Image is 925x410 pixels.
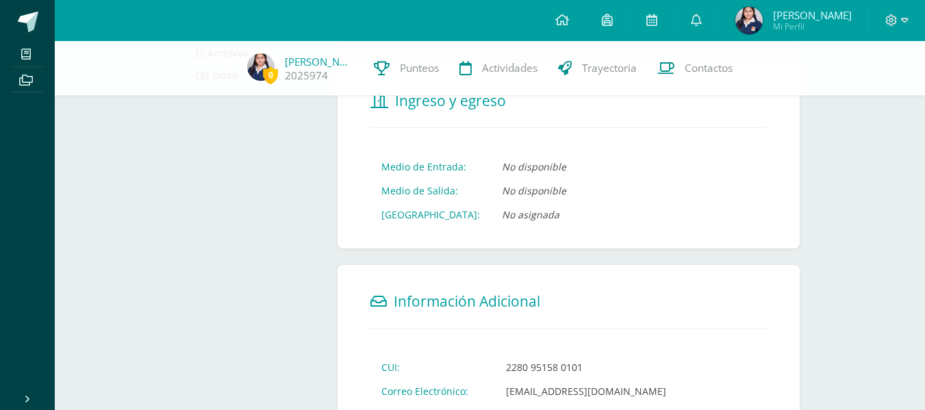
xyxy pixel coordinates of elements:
[285,55,353,68] a: [PERSON_NAME]
[548,41,647,96] a: Trayectoria
[370,355,495,379] td: CUI:
[495,379,677,403] td: [EMAIL_ADDRESS][DOMAIN_NAME]
[370,155,491,179] td: Medio de Entrada:
[502,208,559,221] i: No asignada
[263,66,278,84] span: 0
[502,160,566,173] i: No disponible
[582,61,637,75] span: Trayectoria
[370,179,491,203] td: Medio de Salida:
[394,292,540,311] span: Información Adicional
[247,53,275,81] img: 52973aa904b796451c29261e204170bd.png
[647,41,743,96] a: Contactos
[735,7,763,34] img: 52973aa904b796451c29261e204170bd.png
[395,91,506,110] span: Ingreso y egreso
[685,61,733,75] span: Contactos
[449,41,548,96] a: Actividades
[495,355,677,379] td: 2280 95158 0101
[285,68,328,83] a: 2025974
[773,8,852,22] span: [PERSON_NAME]
[400,61,439,75] span: Punteos
[502,184,566,197] i: No disponible
[364,41,449,96] a: Punteos
[370,379,495,403] td: Correo Electrónico:
[482,61,537,75] span: Actividades
[370,203,491,227] td: [GEOGRAPHIC_DATA]:
[773,21,852,32] span: Mi Perfil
